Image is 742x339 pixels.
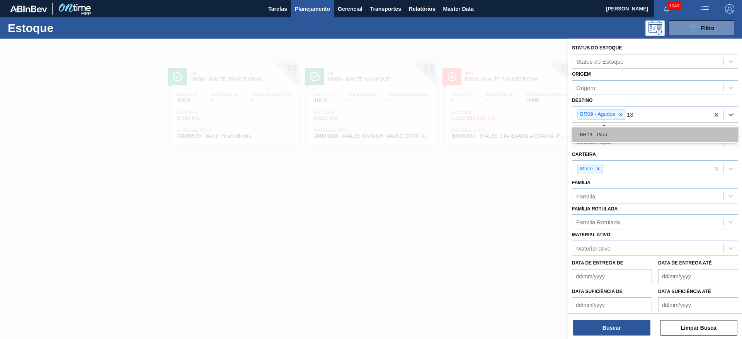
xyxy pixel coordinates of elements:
[576,193,595,199] div: Família
[701,25,715,31] span: Filtro
[572,206,618,212] label: Família Rotulada
[572,180,591,185] label: Família
[572,98,592,103] label: Destino
[572,125,609,131] label: Coordenação
[578,110,616,119] div: BR09 - Agudos
[338,4,362,14] span: Gerencial
[578,164,594,174] div: Malte
[654,3,679,14] button: Notificações
[409,4,435,14] span: Relatórios
[10,5,47,12] img: TNhmsLtSVTkK8tSr43FrP2fwEKptu5GPRR3wAAAABJRU5ErkJggg==
[725,4,734,14] img: Logout
[443,4,473,14] span: Master Data
[700,4,710,14] img: userActions
[658,297,738,313] input: dd/mm/yyyy
[572,152,596,157] label: Carteira
[667,2,681,10] span: 1043
[658,260,712,266] label: Data de Entrega até
[295,4,330,14] span: Planejamento
[8,24,123,32] h1: Estoque
[572,232,611,237] label: Material ativo
[576,219,620,225] div: Família Rotulada
[576,58,624,64] div: Status do Estoque
[572,127,738,142] div: BR13 - Piraí
[572,269,652,284] input: dd/mm/yyyy
[576,245,611,252] div: Material ativo
[658,289,711,294] label: Data suficiência até
[645,20,665,36] div: Pogramando: nenhum usuário selecionado
[658,269,738,284] input: dd/mm/yyyy
[576,84,595,91] div: Origem
[572,260,623,266] label: Data de Entrega de
[370,4,401,14] span: Transportes
[268,4,287,14] span: Tarefas
[669,20,734,36] button: Filtro
[572,45,622,51] label: Status do Estoque
[572,71,591,77] label: Origem
[572,289,623,294] label: Data suficiência de
[572,297,652,313] input: dd/mm/yyyy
